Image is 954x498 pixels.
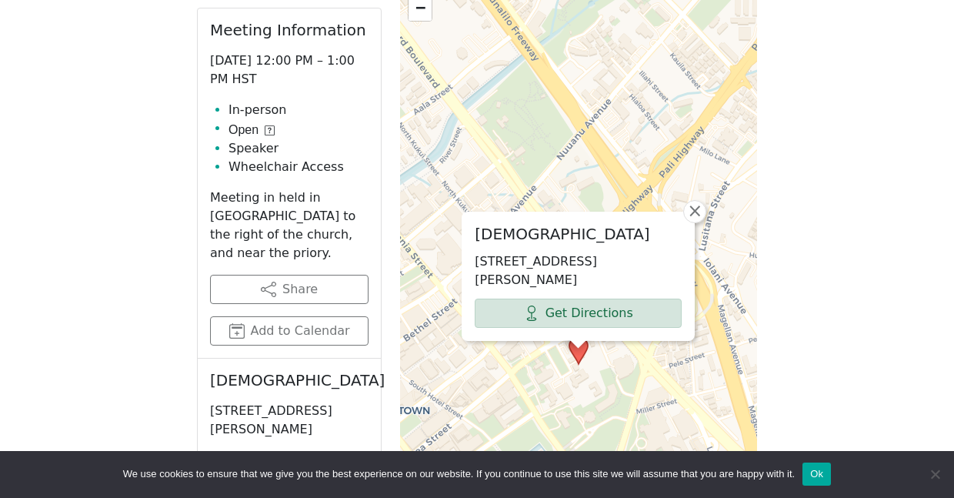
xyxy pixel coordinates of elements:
[228,121,259,139] span: Open
[475,225,682,243] h2: [DEMOGRAPHIC_DATA]
[802,463,831,486] button: Ok
[210,189,369,262] p: Meeting in held in [GEOGRAPHIC_DATA] to the right of the church, and near the priory.
[927,466,942,482] span: No
[475,252,682,289] p: [STREET_ADDRESS][PERSON_NAME]
[683,200,706,223] a: Close popup
[228,101,369,119] li: In-person
[228,121,275,139] button: Open
[210,21,369,39] h2: Meeting Information
[475,299,682,328] a: Get Directions
[228,139,369,158] li: Speaker
[210,52,369,89] p: [DATE] 12:00 PM – 1:00 PM HST
[210,275,369,304] button: Share
[210,402,369,439] p: [STREET_ADDRESS][PERSON_NAME]
[210,371,369,389] h2: [DEMOGRAPHIC_DATA]
[123,466,795,482] span: We use cookies to ensure that we give you the best experience on our website. If you continue to ...
[228,158,369,176] li: Wheelchair Access
[687,202,702,220] span: ×
[210,316,369,346] button: Add to Calendar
